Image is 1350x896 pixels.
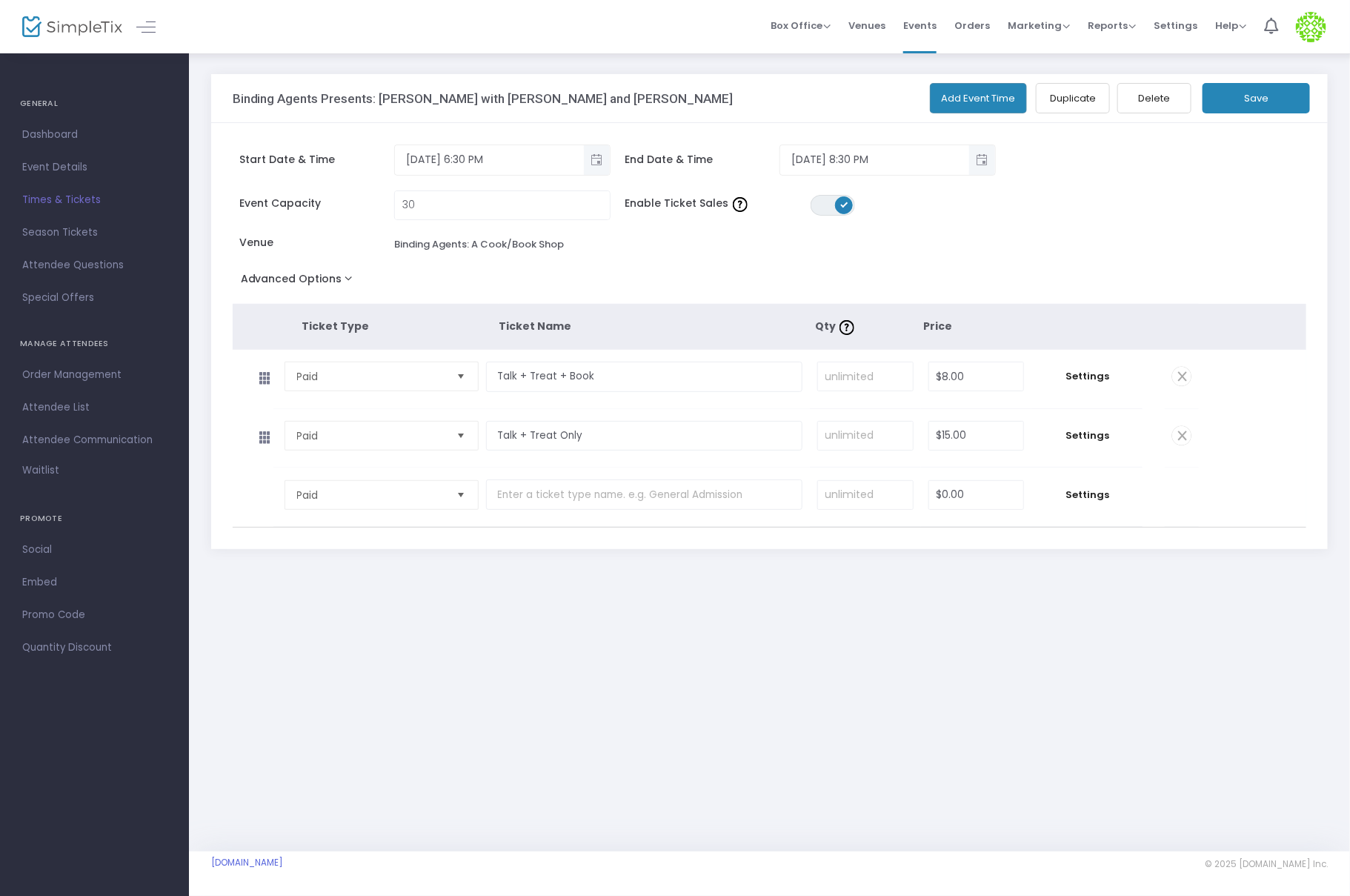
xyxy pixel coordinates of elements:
span: Box Office [771,19,831,33]
div: Binding Agents: A Cook/Book Shop [394,237,564,252]
button: Toggle popup [969,145,995,175]
button: Select [451,481,472,509]
h4: MANAGE ATTENDEES [20,329,169,359]
input: Select date & time [780,147,969,172]
input: Enter a ticket type name. e.g. General Admission [486,421,802,451]
input: Price [929,481,1024,509]
span: Settings [1039,369,1135,384]
span: Help [1215,19,1246,33]
span: Season Tickets [22,223,167,242]
span: Quantity Discount [22,638,167,657]
button: Select [451,362,472,391]
button: Add Event Time [930,83,1028,113]
input: Price [929,362,1024,391]
span: Enable Ticket Sales [625,196,811,211]
input: unlimited [818,481,913,509]
span: Social [22,540,167,560]
span: Dashboard [22,125,167,145]
button: Save [1203,83,1310,113]
a: [DOMAIN_NAME] [211,857,283,869]
button: Select [451,422,472,450]
h4: GENERAL [20,89,169,119]
span: Start Date & Time [239,152,394,167]
span: Event Capacity [239,196,394,211]
span: Embed [22,573,167,592]
span: Attendee Communication [22,431,167,450]
input: Select date & time [395,147,584,172]
span: Qty [815,319,858,333]
input: unlimited [818,362,913,391]
span: Venues [848,7,885,44]
input: Enter a ticket type name. e.g. General Admission [486,362,802,392]
button: Toggle popup [584,145,610,175]
span: Attendee Questions [22,256,167,275]
span: Event Details [22,158,167,177]
h4: PROMOTE [20,504,169,534]
span: Order Management [22,365,167,385]
button: Duplicate [1036,83,1110,113]
button: Delete [1117,83,1191,113]
span: Events [903,7,937,44]
span: Settings [1039,488,1135,502]
span: Promo Code [22,605,167,625]
span: Waitlist [22,463,59,478]
span: Marketing [1008,19,1070,33]
span: ON [840,201,848,208]
span: Attendee List [22,398,167,417]
span: Price [924,319,953,333]
span: Ticket Name [499,319,571,333]
span: Paid [297,428,445,443]
input: Price [929,422,1024,450]
span: Times & Tickets [22,190,167,210]
span: End Date & Time [625,152,780,167]
button: Advanced Options [233,268,367,295]
span: Settings [1039,428,1135,443]
span: Special Offers [22,288,167,308]
img: question-mark [733,197,748,212]
h3: Binding Agents Presents: [PERSON_NAME] with [PERSON_NAME] and [PERSON_NAME] [233,91,734,106]
span: © 2025 [DOMAIN_NAME] Inc. [1205,858,1328,870]
span: Paid [297,488,445,502]
img: question-mark [839,320,854,335]
span: Orders [954,7,990,44]
span: Venue [239,235,394,250]
span: Ticket Type [302,319,369,333]
span: Settings [1154,7,1197,44]
input: Enter a ticket type name. e.g. General Admission [486,479,802,510]
span: Reports [1088,19,1136,33]
span: Paid [297,369,445,384]
input: unlimited [818,422,913,450]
